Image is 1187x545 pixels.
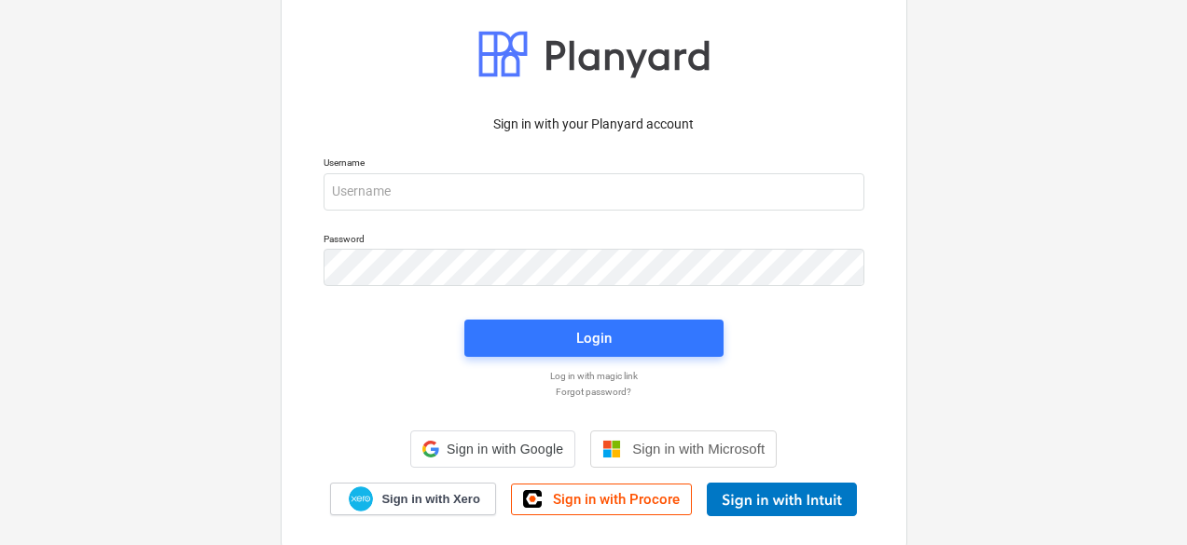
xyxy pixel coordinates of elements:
[576,326,612,350] div: Login
[511,484,692,515] a: Sign in with Procore
[330,483,496,515] a: Sign in with Xero
[602,440,621,458] img: Microsoft logo
[464,320,724,357] button: Login
[324,157,864,172] p: Username
[349,486,373,511] img: Xero logo
[447,442,563,456] span: Sign in with Google
[314,386,874,398] a: Forgot password?
[381,491,479,508] span: Sign in with Xero
[553,491,680,508] span: Sign in with Procore
[632,441,765,456] span: Sign in with Microsoft
[324,115,864,134] p: Sign in with your Planyard account
[410,430,575,468] div: Sign in with Google
[324,173,864,211] input: Username
[314,370,874,382] a: Log in with magic link
[324,233,864,249] p: Password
